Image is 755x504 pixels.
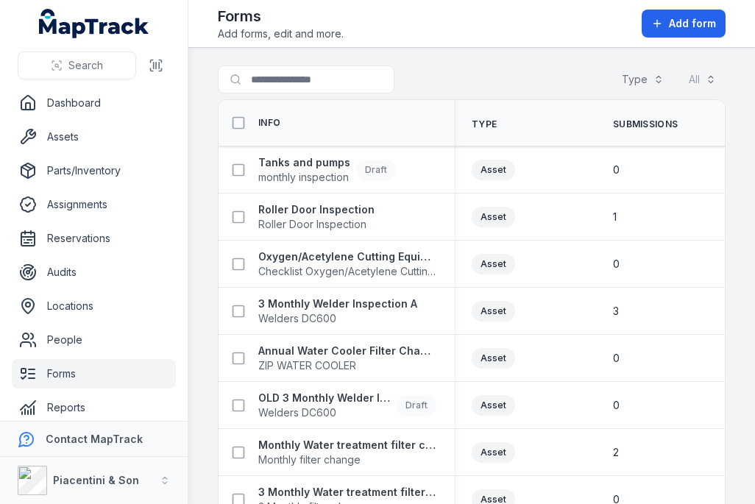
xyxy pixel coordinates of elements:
[258,155,350,170] strong: Tanks and pumps
[12,190,176,219] a: Assignments
[258,217,375,232] span: Roller Door Inspection
[12,291,176,321] a: Locations
[12,122,176,152] a: Assets
[258,249,436,279] a: Oxygen/Acetylene Cutting Equipment and AccessoriesChecklist Oxygen/Acetylene Cutting Equipment an...
[258,405,391,420] span: Welders DC600
[356,160,396,180] div: Draft
[472,207,515,227] div: Asset
[39,9,149,38] a: MapTrack
[613,351,620,366] span: 0
[613,257,620,271] span: 0
[258,391,436,420] a: OLD 3 Monthly Welder InspectionWelders DC600Draft
[258,438,436,452] strong: Monthly Water treatment filter change
[472,301,515,322] div: Asset
[258,452,436,467] span: Monthly filter change
[613,163,620,177] span: 0
[679,65,726,93] button: All
[12,224,176,253] a: Reservations
[258,344,436,358] strong: Annual Water Cooler Filter Change
[258,202,375,217] strong: Roller Door Inspection
[669,16,716,31] span: Add form
[258,170,350,185] span: monthly inspection
[472,160,515,180] div: Asset
[613,118,678,130] span: Submissions
[397,395,436,416] div: Draft
[12,88,176,118] a: Dashboard
[258,117,280,129] span: Info
[258,264,436,279] span: Checklist Oxygen/Acetylene Cutting Equipment and Accessories
[68,58,103,73] span: Search
[258,311,417,326] span: Welders DC600
[12,393,176,422] a: Reports
[258,249,436,264] strong: Oxygen/Acetylene Cutting Equipment and Accessories
[218,6,344,26] h2: Forms
[472,442,515,463] div: Asset
[18,52,136,79] button: Search
[258,391,391,405] strong: OLD 3 Monthly Welder Inspection
[258,344,436,373] a: Annual Water Cooler Filter ChangeZIP WATER COOLER
[613,304,619,319] span: 3
[46,433,143,445] strong: Contact MapTrack
[472,348,515,369] div: Asset
[472,395,515,416] div: Asset
[258,438,436,467] a: Monthly Water treatment filter changeMonthly filter change
[613,398,620,413] span: 0
[258,358,436,373] span: ZIP WATER COOLER
[613,210,617,224] span: 1
[12,258,176,287] a: Audits
[642,10,726,38] button: Add form
[53,474,139,486] strong: Piacentini & Son
[612,65,673,93] button: Type
[472,118,497,130] span: Type
[472,254,515,274] div: Asset
[12,156,176,185] a: Parts/Inventory
[258,297,417,326] a: 3 Monthly Welder Inspection AWelders DC600
[12,325,176,355] a: People
[613,445,619,460] span: 2
[258,202,375,232] a: Roller Door InspectionRoller Door Inspection
[218,26,344,41] span: Add forms, edit and more.
[258,297,417,311] strong: 3 Monthly Welder Inspection A
[12,359,176,388] a: Forms
[258,485,436,500] strong: 3 Monthly Water treatment filter change
[258,155,396,185] a: Tanks and pumpsmonthly inspectionDraft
